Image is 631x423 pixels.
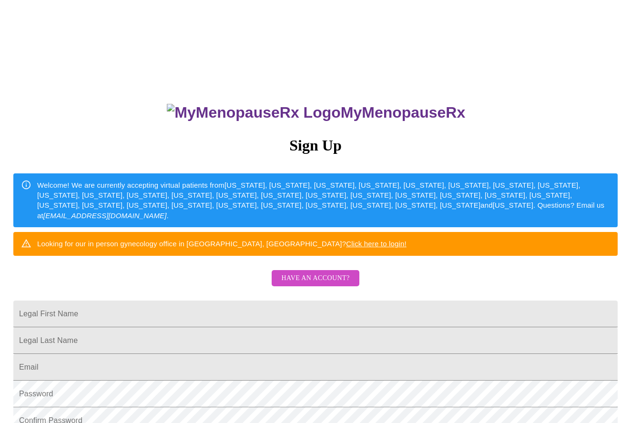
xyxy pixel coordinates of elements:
[167,104,340,121] img: MyMenopauseRx Logo
[15,104,618,121] h3: MyMenopauseRx
[37,235,407,252] div: Looking for our in person gynecology office in [GEOGRAPHIC_DATA], [GEOGRAPHIC_DATA]?
[272,270,359,287] button: Have an account?
[269,281,361,289] a: Have an account?
[37,176,610,225] div: Welcome! We are currently accepting virtual patients from [US_STATE], [US_STATE], [US_STATE], [US...
[281,272,349,284] span: Have an account?
[13,137,618,154] h3: Sign Up
[43,211,167,220] em: [EMAIL_ADDRESS][DOMAIN_NAME]
[346,240,407,248] a: Click here to login!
